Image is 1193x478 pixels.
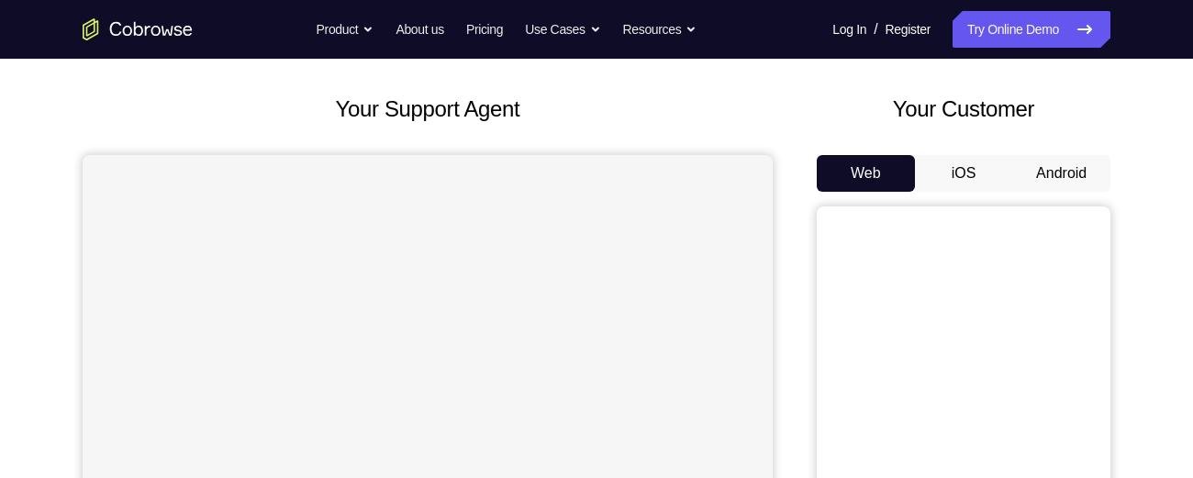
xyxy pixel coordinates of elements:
button: iOS [915,155,1013,192]
button: Use Cases [525,11,600,48]
a: Register [886,11,931,48]
h2: Your Customer [817,93,1110,126]
a: Pricing [466,11,503,48]
h2: Your Support Agent [83,93,773,126]
a: Log In [832,11,866,48]
button: Resources [623,11,697,48]
span: / [874,18,877,40]
button: Product [317,11,374,48]
button: Web [817,155,915,192]
button: Android [1012,155,1110,192]
a: Go to the home page [83,18,193,40]
a: Try Online Demo [953,11,1110,48]
a: About us [396,11,443,48]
